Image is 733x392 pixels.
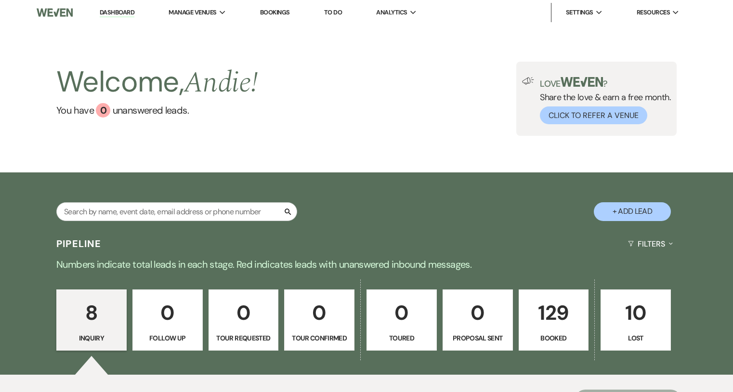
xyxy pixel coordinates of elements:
p: Numbers indicate total leads in each stage. Red indicates leads with unanswered inbound messages. [20,257,713,272]
button: Click to Refer a Venue [540,106,647,124]
div: 0 [96,103,110,118]
p: 129 [525,297,583,329]
p: 10 [607,297,665,329]
a: 0Tour Requested [209,289,279,351]
p: Tour Confirmed [290,333,348,343]
a: To Do [324,8,342,16]
p: 0 [449,297,507,329]
img: weven-logo-green.svg [561,77,603,87]
a: 10Lost [601,289,671,351]
span: Settings [566,8,593,17]
a: 0Proposal Sent [443,289,513,351]
input: Search by name, event date, email address or phone number [56,202,297,221]
span: Manage Venues [169,8,216,17]
p: 0 [139,297,196,329]
button: + Add Lead [594,202,671,221]
h3: Pipeline [56,237,102,250]
a: Dashboard [100,8,134,17]
p: Follow Up [139,333,196,343]
p: 0 [215,297,273,329]
a: 0Tour Confirmed [284,289,354,351]
p: Tour Requested [215,333,273,343]
button: Filters [624,231,677,257]
img: loud-speaker-illustration.svg [522,77,534,85]
span: Analytics [376,8,407,17]
p: Inquiry [63,333,120,343]
p: 8 [63,297,120,329]
p: 0 [373,297,431,329]
span: Andie ! [184,61,258,105]
a: 0Toured [366,289,437,351]
div: Share the love & earn a free month. [534,77,671,124]
img: Weven Logo [37,2,73,23]
p: Toured [373,333,431,343]
p: Proposal Sent [449,333,507,343]
span: Resources [637,8,670,17]
a: 0Follow Up [132,289,203,351]
p: Booked [525,333,583,343]
a: Bookings [260,8,290,16]
h2: Welcome, [56,62,258,103]
p: Love ? [540,77,671,88]
a: 8Inquiry [56,289,127,351]
p: 0 [290,297,348,329]
a: You have 0 unanswered leads. [56,103,258,118]
p: Lost [607,333,665,343]
a: 129Booked [519,289,589,351]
